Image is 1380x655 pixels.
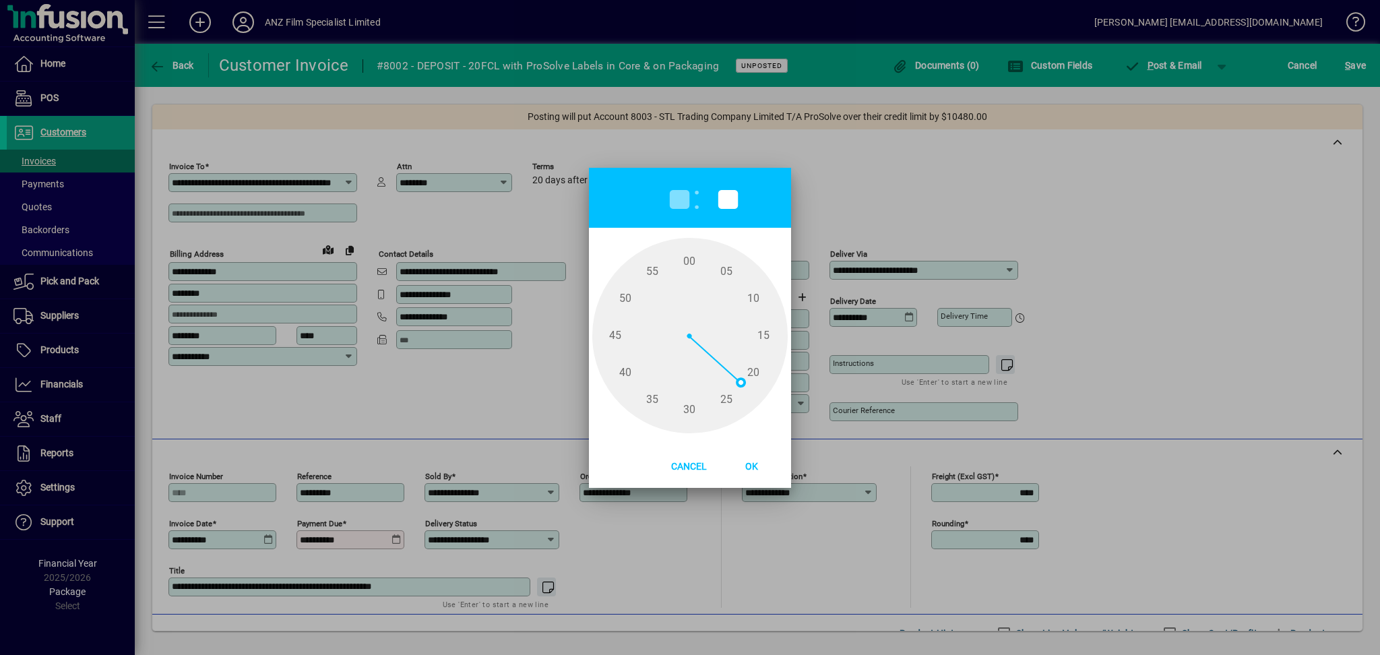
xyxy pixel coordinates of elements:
[660,461,718,472] span: Cancel
[722,454,781,478] button: Ok
[656,454,722,478] button: Cancel
[753,325,774,346] span: 15
[693,178,701,217] span: :
[734,461,769,472] span: Ok
[605,325,625,346] span: 45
